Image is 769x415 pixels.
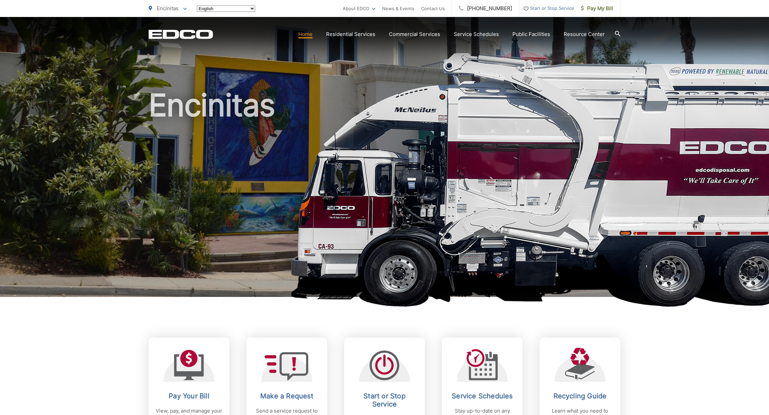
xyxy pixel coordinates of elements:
h2: Start or Stop Service [351,392,418,408]
a: Service Schedules [454,30,499,38]
h1: Encinitas [149,88,620,303]
h2: Make a Request [253,392,320,400]
h2: Pay Your Bill [155,392,223,400]
span: Pay My Bill [581,4,613,13]
a: Residential Services [326,30,375,38]
a: Public Facilities [512,30,550,38]
a: Contact Us [421,4,445,13]
a: Resource Center [564,30,605,38]
a: Commercial Services [389,30,440,38]
a: News & Events [382,4,414,13]
h2: Recycling Guide [546,392,614,400]
a: About EDCO [343,4,375,13]
span: Encinitas [157,5,179,12]
select: Select a language [197,5,255,12]
a: Home [298,30,313,38]
a: EDCD logo. Return to the homepage. [149,30,213,39]
h2: Service Schedules [449,392,516,400]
